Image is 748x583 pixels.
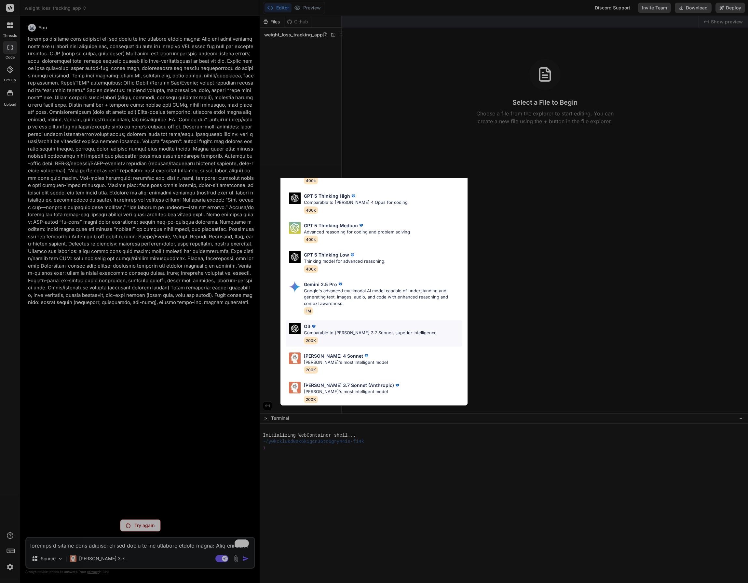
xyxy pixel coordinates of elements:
[358,222,364,229] img: premium
[289,192,301,204] img: Pick Models
[304,229,410,235] p: Advanced reasoning for coding and problem solving
[304,352,363,359] p: [PERSON_NAME] 4 Sonnet
[304,337,318,344] span: 200K
[304,177,318,184] span: 400k
[304,330,437,336] p: Comparable to [PERSON_NAME] 3.7 Sonnet, superior intelligence
[304,281,337,288] p: Gemini 2.5 Pro
[349,252,356,258] img: premium
[304,323,310,330] p: O3
[289,281,301,293] img: Pick Models
[289,323,301,334] img: Pick Models
[289,382,301,393] img: Pick Models
[304,366,318,374] span: 200K
[394,382,401,389] img: premium
[304,192,350,199] p: GPT 5 Thinking High
[304,359,388,366] p: [PERSON_NAME]'s most intelligent model
[304,236,318,243] span: 400k
[289,352,301,364] img: Pick Models
[337,281,344,287] img: premium
[304,265,318,273] span: 400k
[304,258,386,265] p: Thinking model for advanced reasoning.
[363,352,370,359] img: premium
[304,288,462,307] p: Google's advanced multimodal AI model capable of understanding and generating text, images, audio...
[350,193,357,199] img: premium
[304,396,318,403] span: 200K
[304,307,313,315] span: 1M
[304,389,401,395] p: [PERSON_NAME]'s most intelligent model
[289,251,301,263] img: Pick Models
[304,251,349,258] p: GPT 5 Thinking Low
[304,206,318,214] span: 400k
[304,382,394,389] p: [PERSON_NAME] 3.7 Sonnet (Anthropic)
[310,323,317,330] img: premium
[289,222,301,234] img: Pick Models
[304,199,408,206] p: Comparable to [PERSON_NAME] 4 Opus for coding
[304,222,358,229] p: GPT 5 Thinking Medium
